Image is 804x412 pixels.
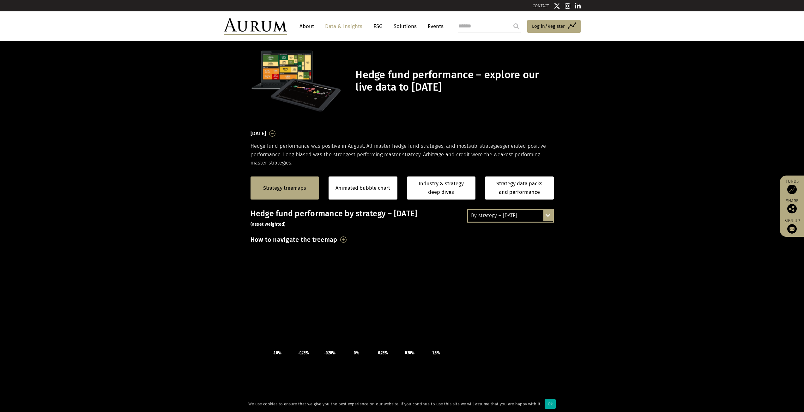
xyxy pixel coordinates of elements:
img: Linkedin icon [575,3,581,9]
a: ESG [370,21,386,32]
a: Data & Insights [322,21,366,32]
a: About [296,21,317,32]
span: sub-strategies [468,143,502,149]
span: Log in/Register [532,22,565,30]
img: Share this post [787,204,797,213]
div: By strategy – [DATE] [468,210,553,221]
a: Log in/Register [527,20,581,33]
a: Strategy treemaps [263,184,306,192]
small: (asset weighted) [251,222,286,227]
div: Ok [545,399,556,409]
h1: Hedge fund performance – explore our live data to [DATE] [355,69,552,93]
a: Sign up [783,218,801,234]
h3: How to navigate the treemap [251,234,337,245]
a: Strategy data packs and performance [485,176,554,200]
a: Industry & strategy deep dives [407,176,476,200]
div: Share [783,199,801,213]
a: Animated bubble chart [336,184,390,192]
img: Instagram icon [565,3,571,9]
input: Submit [510,20,523,33]
a: Funds [783,179,801,194]
img: Access Funds [787,185,797,194]
h3: Hedge fund performance by strategy – [DATE] [251,209,554,228]
img: Aurum [224,18,287,35]
a: Solutions [390,21,420,32]
img: Twitter icon [554,3,560,9]
a: Events [425,21,444,32]
a: CONTACT [533,3,549,8]
img: Sign up to our newsletter [787,224,797,234]
p: Hedge fund performance was positive in August. All master hedge fund strategies, and most generat... [251,142,554,167]
h3: [DATE] [251,129,266,138]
